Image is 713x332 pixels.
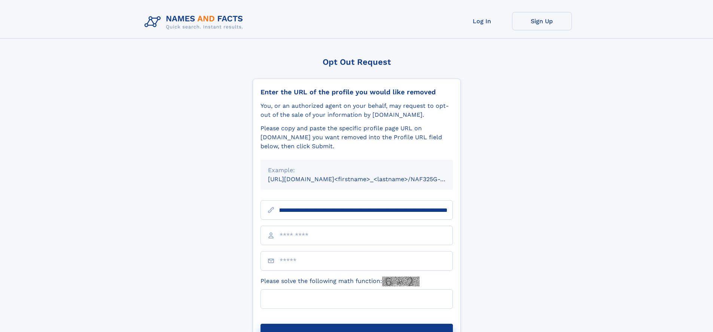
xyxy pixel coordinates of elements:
[141,12,249,32] img: Logo Names and Facts
[260,124,453,151] div: Please copy and paste the specific profile page URL on [DOMAIN_NAME] you want removed into the Pr...
[260,277,420,286] label: Please solve the following math function:
[268,166,445,175] div: Example:
[253,57,461,67] div: Opt Out Request
[268,176,467,183] small: [URL][DOMAIN_NAME]<firstname>_<lastname>/NAF325G-xxxxxxxx
[260,101,453,119] div: You, or an authorized agent on your behalf, may request to opt-out of the sale of your informatio...
[512,12,572,30] a: Sign Up
[260,88,453,96] div: Enter the URL of the profile you would like removed
[452,12,512,30] a: Log In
